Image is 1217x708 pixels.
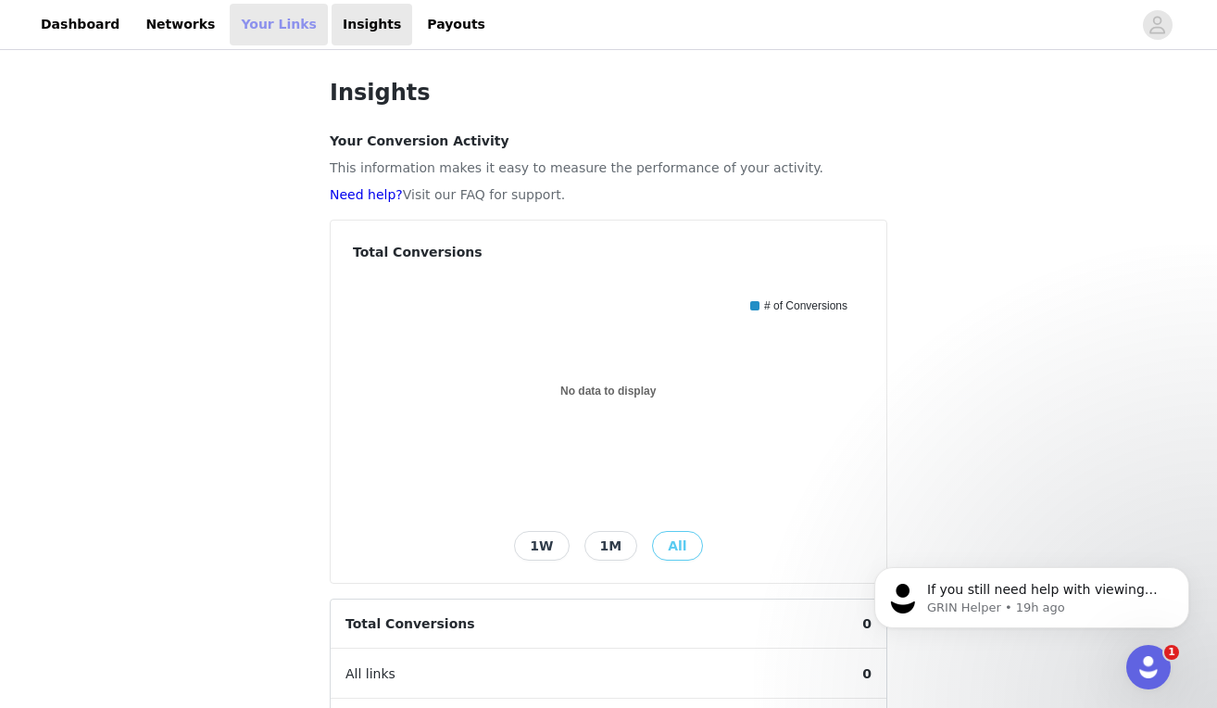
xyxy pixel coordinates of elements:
button: All [652,531,702,561]
a: Dashboard [30,4,131,45]
a: Payouts [416,4,496,45]
text: No data to display [560,385,657,398]
text: # of Conversions [764,299,847,312]
span: 1 [1164,645,1179,660]
a: Insights [332,4,412,45]
div: avatar [1148,10,1166,40]
iframe: Intercom live chat [1126,645,1171,689]
span: 0 [847,650,886,699]
p: This information makes it easy to measure the performance of your activity. [330,158,887,178]
button: 1W [514,531,569,561]
p: Visit our FAQ for support. [330,185,887,205]
a: Need help? [330,187,403,202]
h4: Total Conversions [353,243,864,262]
h1: Insights [330,76,887,109]
span: All links [331,650,410,699]
a: Your Links [230,4,328,45]
span: Total Conversions [331,600,490,649]
button: 1M [584,531,638,561]
h4: Your Conversion Activity [330,132,887,151]
a: Networks [134,4,226,45]
iframe: Intercom notifications message [847,528,1217,658]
